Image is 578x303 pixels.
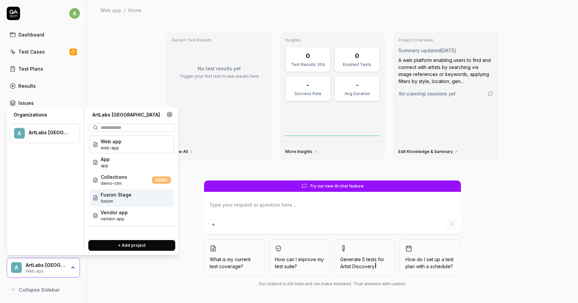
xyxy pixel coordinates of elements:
span: A [11,262,22,273]
div: ArtLabs Europe [29,130,71,136]
div: Test Cases [18,48,45,55]
span: Generate 5 tests for [340,256,390,270]
div: Issues [18,99,34,106]
span: DEMO [152,176,171,184]
time: [DATE] [441,48,456,53]
div: A web platform enabling users to find and connect with artists by searching via image references ... [398,57,493,85]
a: View All [172,149,193,154]
div: Avg Duration [339,91,375,97]
div: Organizations [10,111,80,118]
div: 0 [355,51,359,60]
span: Project ID: 3Czu [101,163,110,169]
span: No crawling sessions yet [398,90,455,97]
span: Project ID: GYLU [101,216,128,222]
div: - [356,80,359,89]
button: How can I improve my test suite? [269,239,330,276]
p: Trigger your first test to see results here [172,73,267,79]
div: Dashboard [18,31,44,38]
span: A [14,128,25,139]
a: More Insights [285,149,318,154]
span: Vendor app [101,209,128,216]
div: Suggestions [88,134,175,235]
span: What is my current test coverage? [210,256,260,270]
span: Summary updated [398,48,441,53]
p: No test results yet [172,65,267,72]
span: Artist Discovery [340,263,375,269]
span: Project ID: ZAh6 [101,180,127,186]
div: 0 [306,51,310,60]
span: Collections [101,173,127,180]
div: Home [128,7,141,13]
div: Our chatbot is still beta and can make mistakes. Trust answers with caution. [204,281,461,287]
span: How do I set up a test plan with a schedule? [405,256,455,270]
a: Organization settings [167,111,173,120]
a: Test Cases [7,45,80,58]
button: Add attachment [208,219,219,230]
span: App [101,156,110,163]
span: Try our new AI chat feature [310,183,364,189]
div: Test Plans [18,65,43,72]
span: a [69,8,80,19]
button: How do I set up a test plan with a schedule? [400,239,461,276]
h3: Recent Test Results [172,37,267,43]
button: AArtLabs [GEOGRAPHIC_DATA]Web app [7,258,80,278]
span: How can I improve my test suite? [275,256,325,270]
div: / [124,7,125,13]
a: Issues [7,96,80,109]
div: ArtLabs Europe [26,262,66,268]
h3: Project Overview [398,37,493,43]
div: Enabled Tests [339,62,375,68]
button: + Add project [88,240,175,251]
button: What is my current test coverage? [204,239,265,276]
a: Test Plans [7,62,80,75]
a: Go to crawling settings [488,91,493,96]
button: Generate 5 tests forArtist Discovery [334,239,396,276]
div: Success Rate [290,91,326,97]
span: Fusion Stage [101,191,131,198]
span: Web app [101,138,121,145]
a: Edit Knowledge & Summary [398,149,458,154]
div: - [306,80,309,89]
div: ArtLabs [GEOGRAPHIC_DATA] [88,111,167,118]
a: Dashboard [7,28,80,41]
button: a [69,7,80,20]
button: AArtLabs [GEOGRAPHIC_DATA] [10,124,80,143]
div: Test Results 30d [290,62,326,68]
span: Project ID: N147 [101,198,131,204]
button: Collapse Sidebar [7,283,80,296]
span: Collapse Sidebar [19,286,60,293]
a: Results [7,79,80,92]
div: Web app [100,7,121,13]
div: Results [18,82,36,89]
div: Web app [26,268,66,273]
span: Project ID: DPa8 [101,145,121,151]
h3: Insights [285,37,380,43]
